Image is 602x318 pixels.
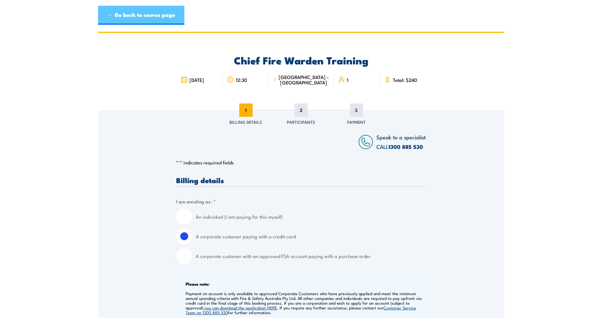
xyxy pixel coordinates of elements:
[393,77,417,83] span: Total: $240
[196,229,426,244] label: A corporate customer paying with a credit card
[287,119,315,125] span: Participants
[186,281,209,287] b: Please note:
[196,248,426,264] label: A corporate customer with an approved FSA account paying with a purchase order
[294,103,308,117] span: 2
[376,133,426,150] span: Speak to a specialist CALL
[229,119,262,125] span: Billing Details
[98,6,184,25] a: ← Go back to course page
[347,119,366,125] span: Payment
[205,305,277,310] a: you can download the application HERE
[388,142,423,151] a: 1300 885 530
[350,103,363,117] span: 3
[196,209,426,225] label: An individual (I am paying for this myself)
[347,77,348,83] span: 1
[189,77,204,83] span: [DATE]
[186,305,416,315] a: Customer Service Team on 1300 885 530
[176,159,426,166] p: " " indicates required fields
[186,291,424,315] p: Payment on account is only available to approved Corporate Customers who have previously applied ...
[236,77,247,83] span: 12:30
[176,176,426,184] h3: Billing details
[176,56,426,64] h2: Chief Fire Warden Training
[279,74,329,85] span: [GEOGRAPHIC_DATA] - [GEOGRAPHIC_DATA]
[239,103,253,117] span: 1
[176,198,216,205] legend: I am enroling as:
